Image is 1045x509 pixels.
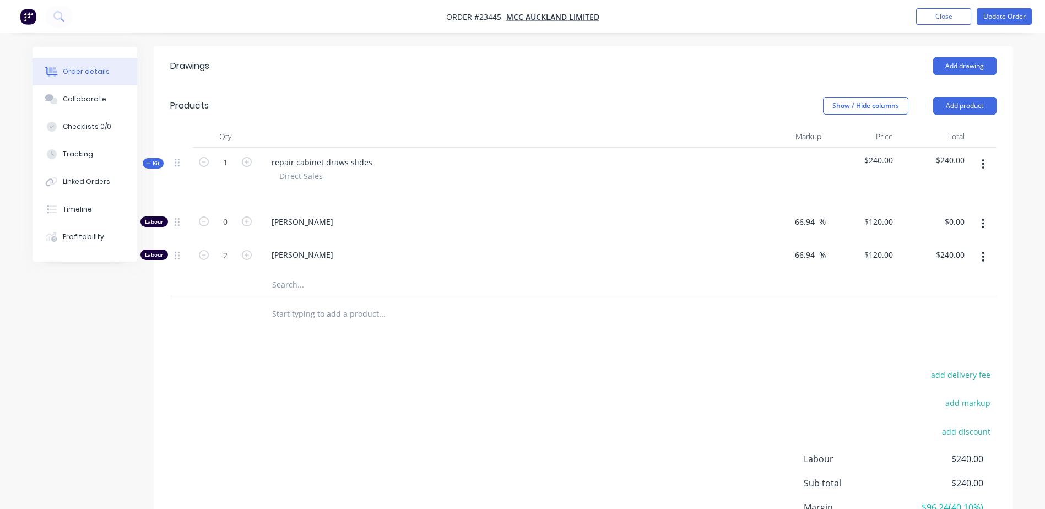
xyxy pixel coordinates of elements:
[933,97,997,115] button: Add product
[33,58,137,85] button: Order details
[897,126,969,148] div: Total
[901,452,983,465] span: $240.00
[263,154,381,170] div: repair cabinet draws slides
[33,223,137,251] button: Profitability
[804,452,902,465] span: Labour
[936,424,997,439] button: add discount
[272,216,750,228] span: [PERSON_NAME]
[33,196,137,223] button: Timeline
[916,8,971,25] button: Close
[33,113,137,140] button: Checklists 0/0
[192,126,258,148] div: Qty
[830,154,893,166] span: $240.00
[63,177,110,187] div: Linked Orders
[819,215,826,228] span: %
[272,249,750,261] span: [PERSON_NAME]
[977,8,1032,25] button: Update Order
[170,59,209,73] div: Drawings
[279,170,323,182] span: Direct Sales
[826,126,897,148] div: Price
[140,216,168,227] div: Labour
[63,149,93,159] div: Tracking
[33,140,137,168] button: Tracking
[63,232,104,242] div: Profitability
[754,126,826,148] div: Markup
[819,249,826,262] span: %
[20,8,36,25] img: Factory
[933,57,997,75] button: Add drawing
[901,476,983,490] span: $240.00
[804,476,902,490] span: Sub total
[446,12,506,22] span: Order #23445 -
[63,204,92,214] div: Timeline
[902,154,965,166] span: $240.00
[143,158,164,169] div: Kit
[506,12,599,22] a: MCC Auckland Limited
[63,67,110,77] div: Order details
[272,303,492,325] input: Start typing to add a product...
[33,85,137,113] button: Collaborate
[63,122,111,132] div: Checklists 0/0
[140,250,168,260] div: Labour
[63,94,106,104] div: Collaborate
[940,396,997,410] button: add markup
[272,274,492,296] input: Search...
[33,168,137,196] button: Linked Orders
[170,99,209,112] div: Products
[823,97,908,115] button: Show / Hide columns
[925,367,997,382] button: add delivery fee
[146,159,160,167] span: Kit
